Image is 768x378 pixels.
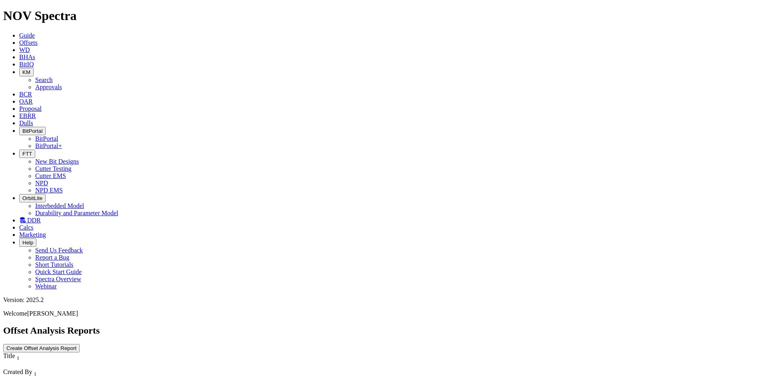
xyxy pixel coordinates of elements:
[35,187,63,194] a: NPD EMS
[22,240,33,246] span: Help
[3,325,765,336] h2: Offset Analysis Reports
[3,310,765,317] p: Welcome
[19,54,35,60] a: BHAs
[35,142,62,149] a: BitPortal+
[19,217,41,224] a: DDR
[35,84,62,90] a: Approvals
[22,195,42,201] span: OrbitLite
[19,150,35,158] button: FTT
[19,194,46,202] button: OrbitLite
[3,352,186,368] div: Sort None
[19,127,46,135] button: BitPortal
[3,352,15,359] span: Title
[35,180,48,186] a: NPD
[35,158,79,165] a: New Bit Designs
[19,105,42,112] a: Proposal
[35,254,69,261] a: Report a Bug
[19,46,30,53] a: WD
[35,135,58,142] a: BitPortal
[35,276,81,282] a: Spectra Overview
[22,151,32,157] span: FTT
[35,268,82,275] a: Quick Start Guide
[35,76,53,83] a: Search
[19,112,36,119] a: EBRR
[19,91,32,98] a: BCR
[17,352,20,359] span: Sort None
[19,120,33,126] a: Dulls
[35,283,57,290] a: Webinar
[27,217,41,224] span: DDR
[22,69,30,75] span: KM
[19,98,33,105] a: OAR
[34,371,36,377] sub: 1
[19,61,34,68] a: BitIQ
[35,210,118,216] a: Durability and Parameter Model
[19,231,46,238] a: Marketing
[35,165,72,172] a: Cutter Testing
[3,8,765,23] h1: NOV Spectra
[19,32,35,39] a: Guide
[19,238,36,247] button: Help
[3,361,186,368] div: Column Menu
[35,261,74,268] a: Short Tutorials
[3,368,32,375] span: Created By
[22,128,42,134] span: BitPortal
[35,247,83,254] a: Send Us Feedback
[35,202,84,209] a: Interbedded Model
[27,310,78,317] span: [PERSON_NAME]
[17,355,20,361] sub: 1
[3,352,186,361] div: Title Sort None
[34,368,36,375] span: Sort None
[3,344,80,352] button: Create Offset Analysis Report
[19,68,34,76] button: KM
[19,39,38,46] a: Offsets
[3,368,186,377] div: Created By Sort None
[3,296,765,304] div: Version: 2025.2
[19,224,34,231] a: Calcs
[35,172,66,179] a: Cutter EMS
